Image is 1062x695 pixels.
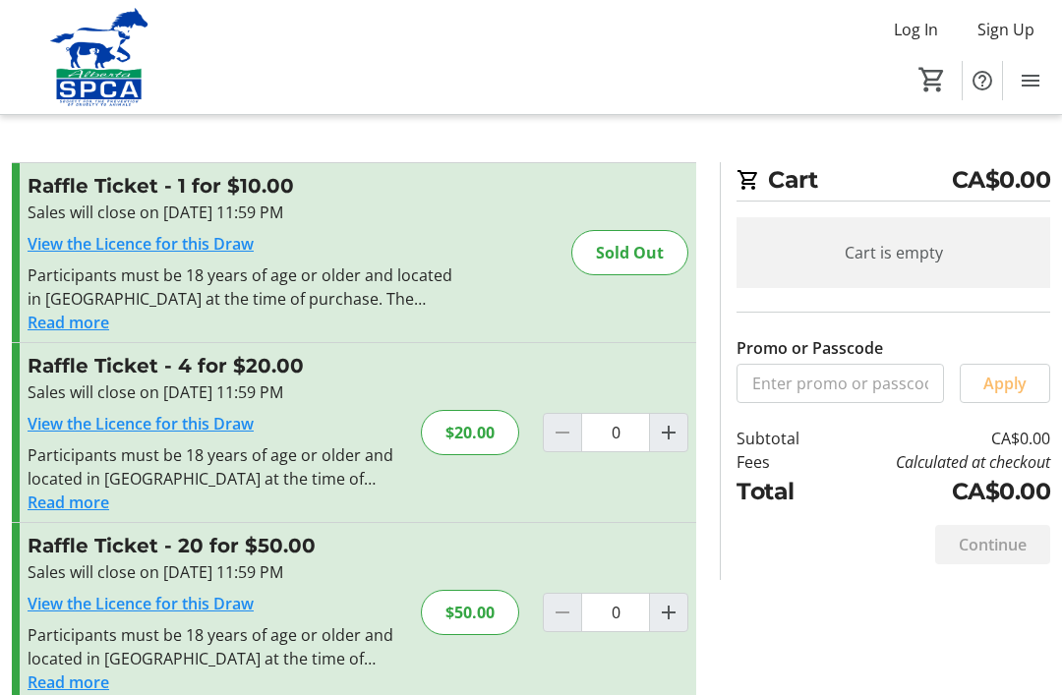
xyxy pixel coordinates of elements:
div: Cart is empty [737,217,1050,288]
a: View the Licence for this Draw [28,593,254,614]
button: Menu [1011,61,1050,100]
div: Sales will close on [DATE] 11:59 PM [28,201,457,224]
button: Increment by one [650,414,687,451]
h3: Raffle Ticket - 20 for $50.00 [28,531,397,560]
div: Participants must be 18 years of age or older and located in [GEOGRAPHIC_DATA] at the time of pur... [28,263,457,311]
td: Fees [737,450,827,474]
span: Sign Up [977,18,1034,41]
button: Apply [960,364,1050,403]
td: Subtotal [737,427,827,450]
button: Cart [914,62,950,97]
input: Raffle Ticket Quantity [581,593,650,632]
a: View the Licence for this Draw [28,233,254,255]
h3: Raffle Ticket - 1 for $10.00 [28,171,457,201]
div: $20.00 [421,410,519,455]
td: CA$0.00 [827,474,1050,508]
button: Log In [878,14,954,45]
a: View the Licence for this Draw [28,413,254,434]
div: Participants must be 18 years of age or older and located in [GEOGRAPHIC_DATA] at the time of pur... [28,623,397,670]
h2: Cart [737,162,1050,202]
button: Help [963,61,1002,100]
img: Alberta SPCA's Logo [12,8,187,106]
div: Sales will close on [DATE] 11:59 PM [28,380,397,404]
span: Log In [894,18,938,41]
span: CA$0.00 [952,162,1051,197]
label: Promo or Passcode [737,336,883,360]
div: Sales will close on [DATE] 11:59 PM [28,560,397,584]
input: Enter promo or passcode [737,364,944,403]
td: Calculated at checkout [827,450,1050,474]
td: Total [737,474,827,508]
button: Read more [28,491,109,514]
td: CA$0.00 [827,427,1050,450]
div: Sold Out [571,230,688,275]
button: Sign Up [962,14,1050,45]
button: Increment by one [650,594,687,631]
div: Participants must be 18 years of age or older and located in [GEOGRAPHIC_DATA] at the time of pur... [28,443,397,491]
span: Apply [983,372,1027,395]
h3: Raffle Ticket - 4 for $20.00 [28,351,397,380]
button: Read more [28,670,109,694]
div: $50.00 [421,590,519,635]
input: Raffle Ticket Quantity [581,413,650,452]
button: Read more [28,311,109,334]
